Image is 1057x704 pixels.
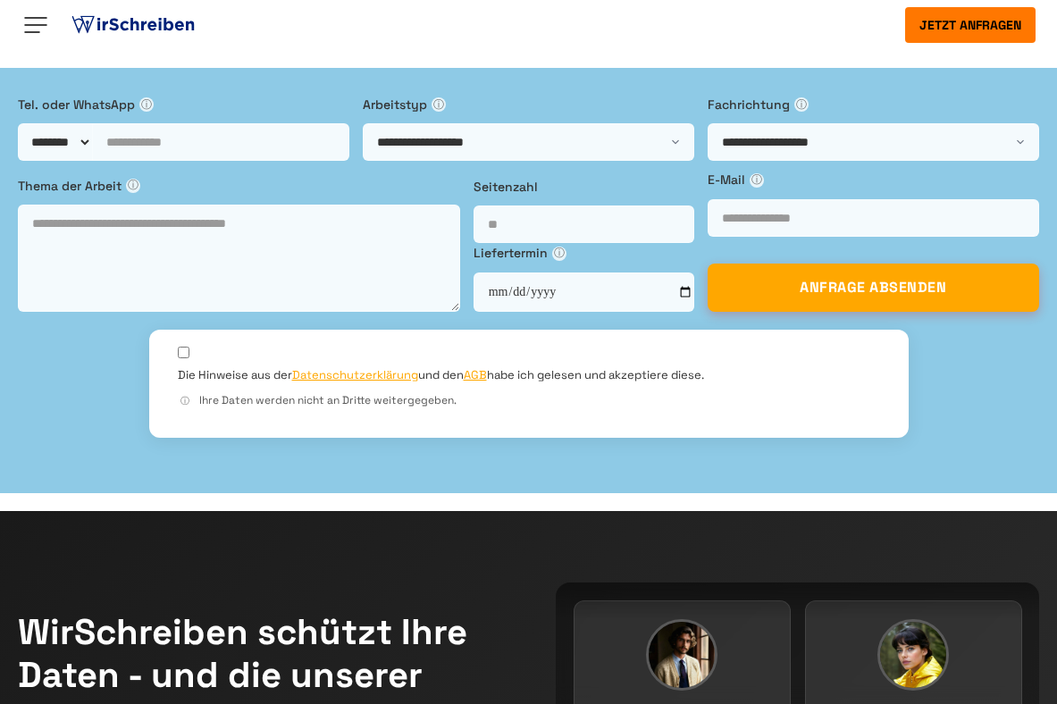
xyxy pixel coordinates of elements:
[178,392,880,409] div: Ihre Daten werden nicht an Dritte weitergegeben.
[464,367,487,382] a: AGB
[708,264,1039,312] button: ANFRAGE ABSENDEN
[363,95,694,114] label: Arbeitstyp
[178,367,704,383] label: Die Hinweise aus der und den habe ich gelesen und akzeptiere diese.
[552,247,566,261] span: ⓘ
[708,95,1039,114] label: Fachrichtung
[708,170,1039,189] label: E-Mail
[18,95,349,114] label: Tel. oder WhatsApp
[126,179,140,193] span: ⓘ
[794,97,809,112] span: ⓘ
[750,173,764,188] span: ⓘ
[474,177,694,197] label: Seitenzahl
[139,97,154,112] span: ⓘ
[21,11,50,39] img: Menu open
[178,394,192,408] span: ⓘ
[432,97,446,112] span: ⓘ
[292,367,418,382] a: Datenschutzerklärung
[823,670,1002,698] h3: [PERSON_NAME]
[68,12,198,38] img: logo ghostwriter-österreich
[592,670,772,698] h3: [PERSON_NAME]
[474,243,694,263] label: Liefertermin
[905,7,1036,43] button: Jetzt anfragen
[18,176,460,196] label: Thema der Arbeit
